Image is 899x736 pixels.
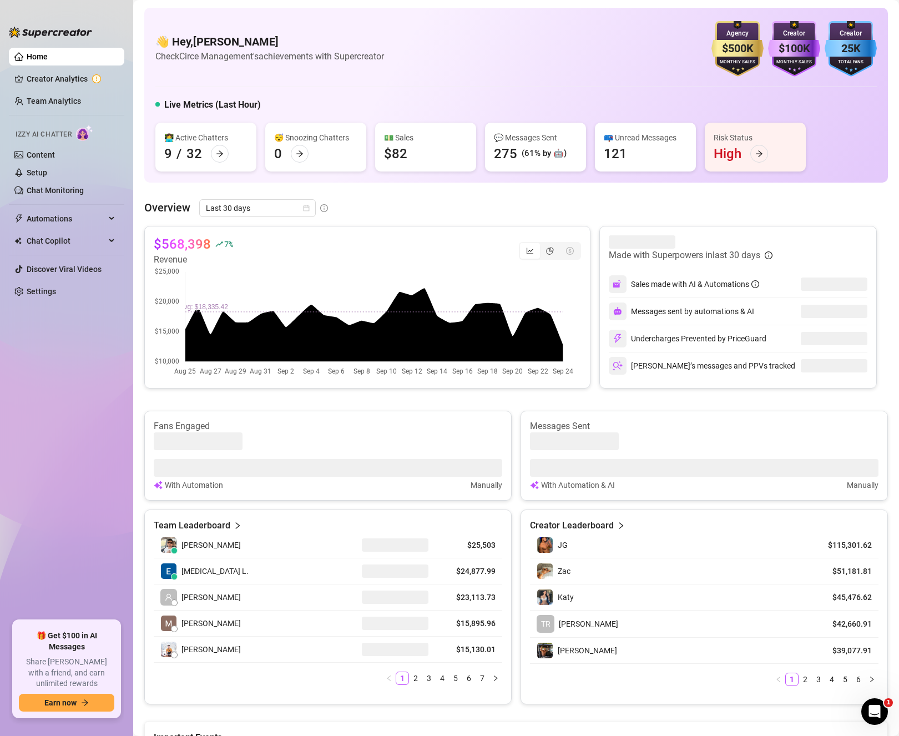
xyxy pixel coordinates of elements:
[537,563,553,579] img: Zac
[785,673,799,686] li: 1
[821,618,872,629] article: $42,660.91
[27,150,55,159] a: Content
[768,28,820,39] div: Creator
[768,21,820,77] img: purple-badge-B9DA21FR.svg
[463,672,475,684] a: 6
[825,40,877,57] div: 25K
[541,479,615,491] article: With Automation & AI
[530,420,878,432] article: Messages Sent
[755,150,763,158] span: arrow-right
[604,132,687,144] div: 📪 Unread Messages
[566,247,574,255] span: dollar-circle
[154,235,211,253] article: $568,398
[19,631,114,652] span: 🎁 Get $100 in AI Messages
[604,145,627,163] div: 121
[812,673,825,685] a: 3
[751,280,759,288] span: info-circle
[609,303,754,320] div: Messages sent by automations & AI
[799,673,812,686] li: 2
[868,676,875,683] span: right
[449,672,462,685] li: 5
[442,540,496,551] article: $25,503
[14,214,23,223] span: thunderbolt
[27,97,81,105] a: Team Analytics
[826,673,838,685] a: 4
[234,519,241,532] span: right
[154,519,230,532] article: Team Leaderboard
[609,357,795,375] div: [PERSON_NAME]’s messages and PPVs tracked
[558,541,568,550] span: JG
[303,205,310,211] span: calendar
[386,675,392,682] span: left
[476,672,489,685] li: 7
[442,618,496,629] article: $15,895.96
[382,672,396,685] li: Previous Page
[144,199,190,216] article: Overview
[274,132,357,144] div: 😴 Snoozing Chatters
[865,673,878,686] li: Next Page
[449,672,462,684] a: 5
[27,70,115,88] a: Creator Analytics exclamation-circle
[165,593,173,601] span: user
[839,673,851,685] a: 5
[772,673,785,686] button: left
[396,672,409,685] li: 1
[537,643,553,658] img: Nathan
[711,28,764,39] div: Agency
[775,676,782,683] span: left
[164,98,261,112] h5: Live Metrics (Last Hour)
[558,646,617,655] span: [PERSON_NAME]
[396,672,408,684] a: 1
[27,287,56,296] a: Settings
[27,265,102,274] a: Discover Viral Videos
[224,239,233,249] span: 7 %
[559,619,618,628] span: [PERSON_NAME]
[161,616,176,631] img: Mariane Subia
[274,145,282,163] div: 0
[155,49,384,63] article: Check Circe Management's achievements with Supercreator
[799,673,811,685] a: 2
[27,52,48,61] a: Home
[711,40,764,57] div: $500K
[821,592,872,603] article: $45,476.62
[154,253,233,266] article: Revenue
[81,699,89,707] span: arrow-right
[384,145,407,163] div: $82
[471,479,502,491] article: Manually
[825,59,877,66] div: Total Fans
[617,519,625,532] span: right
[519,242,581,260] div: segmented control
[155,34,384,49] h4: 👋 Hey, [PERSON_NAME]
[489,672,502,685] li: Next Page
[609,249,760,262] article: Made with Superpowers in last 30 days
[839,673,852,686] li: 5
[436,672,448,684] a: 4
[772,673,785,686] li: Previous Page
[768,40,820,57] div: $100K
[44,698,77,707] span: Earn now
[865,673,878,686] button: right
[422,672,436,685] li: 3
[215,240,223,248] span: rise
[181,643,241,656] span: [PERSON_NAME]
[492,675,499,682] span: right
[186,145,202,163] div: 32
[711,21,764,77] img: gold-badge-CigiZidd.svg
[489,672,502,685] button: right
[410,672,422,684] a: 2
[206,200,309,216] span: Last 30 days
[711,59,764,66] div: Monthly Sales
[522,147,567,160] div: (61% by 🤖)
[19,657,114,689] span: Share [PERSON_NAME] with a friend, and earn unlimited rewards
[714,132,797,144] div: Risk Status
[165,479,223,491] article: With Automation
[494,132,577,144] div: 💬 Messages Sent
[852,673,865,685] a: 6
[154,479,163,491] img: svg%3e
[821,566,872,577] article: $51,181.81
[164,145,172,163] div: 9
[296,150,304,158] span: arrow-right
[825,28,877,39] div: Creator
[613,307,622,316] img: svg%3e
[821,540,872,551] article: $115,301.62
